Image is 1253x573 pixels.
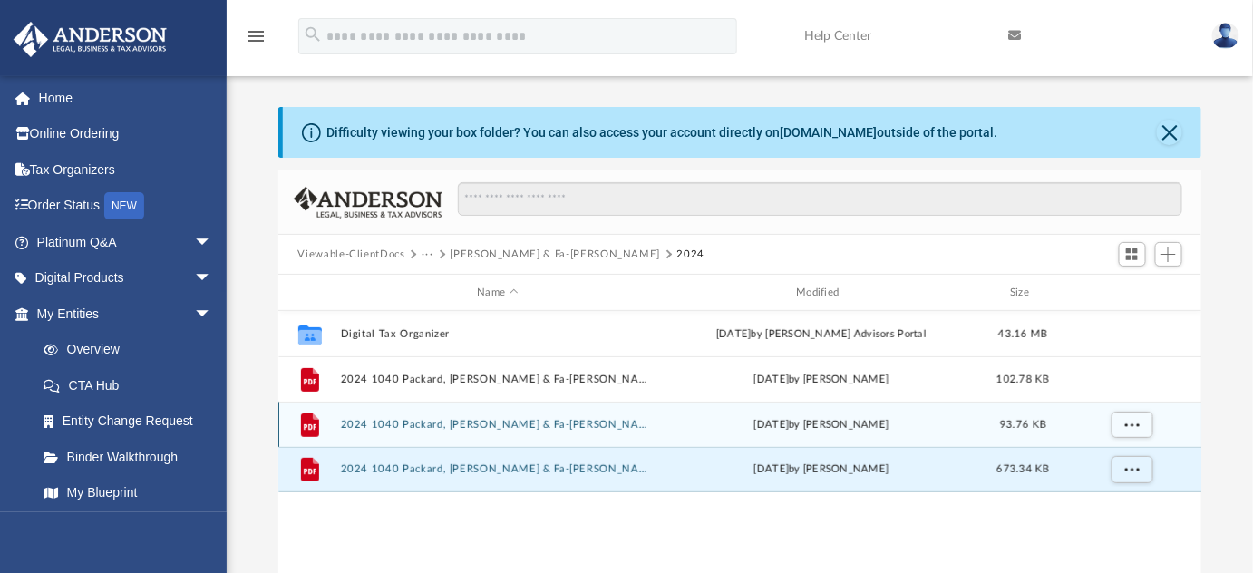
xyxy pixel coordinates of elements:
[286,285,331,301] div: id
[664,417,979,433] div: [DATE] by [PERSON_NAME]
[1212,23,1239,49] img: User Pic
[1119,242,1146,267] button: Switch to Grid View
[245,34,267,47] a: menu
[104,192,144,219] div: NEW
[13,151,239,188] a: Tax Organizers
[458,182,1181,217] input: Search files and folders
[1111,456,1152,483] button: More options
[996,464,1049,474] span: 673.34 KB
[998,329,1047,339] span: 43.16 MB
[781,125,878,140] a: [DOMAIN_NAME]
[25,510,239,547] a: Tax Due Dates
[327,123,998,142] div: Difficulty viewing your box folder? You can also access your account directly on outside of the p...
[340,419,656,431] button: 2024 1040 Packard, [PERSON_NAME] & Fa-[PERSON_NAME] Instructions.pdf
[664,326,979,343] div: [DATE] by [PERSON_NAME] Advisors Portal
[25,367,239,403] a: CTA Hub
[13,260,239,296] a: Digital Productsarrow_drop_down
[340,463,656,475] button: 2024 1040 Packard, [PERSON_NAME] & Fa-[PERSON_NAME] - Review Copy.pdf
[663,285,978,301] div: Modified
[194,296,230,333] span: arrow_drop_down
[422,247,433,263] button: ···
[996,374,1049,384] span: 102.78 KB
[297,247,404,263] button: Viewable-ClientDocs
[340,328,656,340] button: Digital Tax Organizer
[245,25,267,47] i: menu
[303,24,323,44] i: search
[194,260,230,297] span: arrow_drop_down
[13,296,239,332] a: My Entitiesarrow_drop_down
[677,247,705,263] button: 2024
[1157,120,1182,145] button: Close
[664,372,979,388] div: [DATE] by [PERSON_NAME]
[13,224,239,260] a: Platinum Q&Aarrow_drop_down
[986,285,1059,301] div: Size
[13,80,239,116] a: Home
[25,439,239,475] a: Binder Walkthrough
[8,22,172,57] img: Anderson Advisors Platinum Portal
[194,224,230,261] span: arrow_drop_down
[25,475,230,511] a: My Blueprint
[13,116,239,152] a: Online Ordering
[1111,412,1152,439] button: More options
[1000,420,1046,430] span: 93.76 KB
[13,188,239,225] a: Order StatusNEW
[664,461,979,478] div: [DATE] by [PERSON_NAME]
[1155,242,1182,267] button: Add
[339,285,655,301] div: Name
[25,403,239,440] a: Entity Change Request
[25,332,239,368] a: Overview
[340,374,656,385] button: 2024 1040 Packard, [PERSON_NAME] & Fa-[PERSON_NAME] - e-file authorization - please sign.pdf
[451,247,661,263] button: [PERSON_NAME] & Fa-[PERSON_NAME]
[1067,285,1194,301] div: id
